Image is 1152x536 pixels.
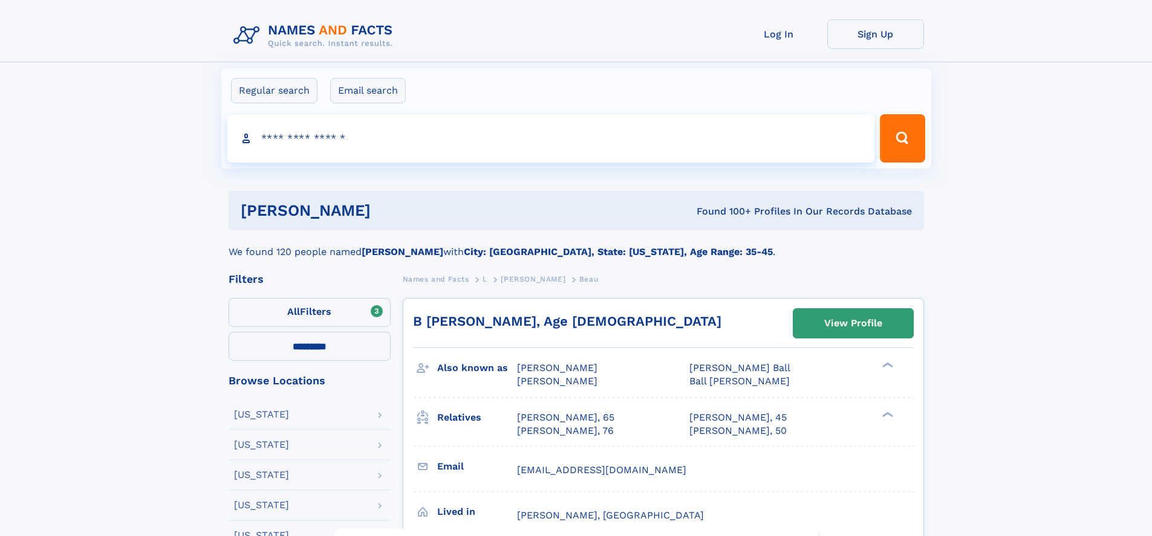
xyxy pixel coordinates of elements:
[483,271,487,286] a: L
[229,375,391,386] div: Browse Locations
[880,114,925,163] button: Search Button
[234,470,289,480] div: [US_STATE]
[229,274,391,285] div: Filters
[517,464,686,476] span: [EMAIL_ADDRESS][DOMAIN_NAME]
[517,375,597,387] span: [PERSON_NAME]
[483,275,487,283] span: L
[413,314,721,329] a: B [PERSON_NAME], Age [DEMOGRAPHIC_DATA]
[241,203,534,218] h1: [PERSON_NAME]
[501,271,565,286] a: [PERSON_NAME]
[229,230,924,259] div: We found 120 people named with .
[579,275,598,283] span: Beau
[689,424,787,438] a: [PERSON_NAME], 50
[879,361,894,369] div: ❯
[330,78,406,103] label: Email search
[793,309,913,338] a: View Profile
[731,19,827,49] a: Log In
[362,246,443,257] b: [PERSON_NAME]
[464,246,773,257] b: City: [GEOGRAPHIC_DATA], State: [US_STATE], Age Range: 35-45
[437,456,517,477] h3: Email
[437,407,517,428] h3: Relatives
[229,298,391,327] label: Filters
[689,375,790,387] span: Ball [PERSON_NAME]
[287,306,300,317] span: All
[403,271,469,286] a: Names and Facts
[827,19,924,49] a: Sign Up
[437,358,517,378] h3: Also known as
[689,362,790,373] span: [PERSON_NAME] Ball
[437,502,517,522] h3: Lived in
[879,410,894,418] div: ❯
[517,411,614,424] a: [PERSON_NAME], 65
[824,309,882,337] div: View Profile
[501,275,565,283] span: [PERSON_NAME]
[517,509,704,521] span: [PERSON_NAME], [GEOGRAPHIC_DATA]
[533,205,912,218] div: Found 100+ Profiles In Our Records Database
[234,410,289,419] div: [US_STATE]
[229,19,403,52] img: Logo Names and Facts
[517,362,597,373] span: [PERSON_NAME]
[517,424,614,438] a: [PERSON_NAME], 76
[689,411,787,424] a: [PERSON_NAME], 45
[231,78,317,103] label: Regular search
[234,500,289,510] div: [US_STATE]
[227,114,875,163] input: search input
[234,440,289,450] div: [US_STATE]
